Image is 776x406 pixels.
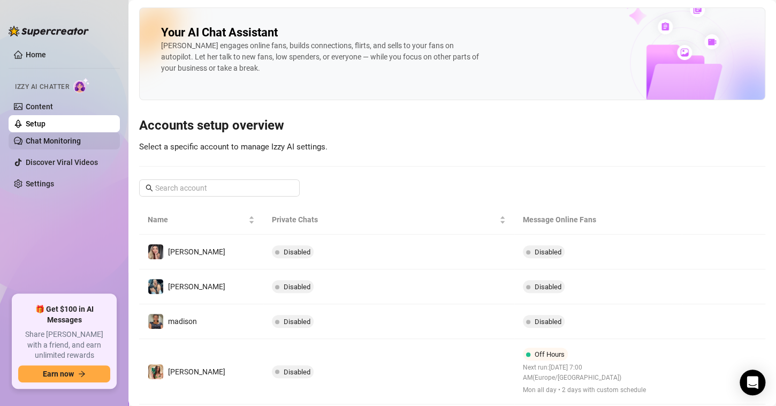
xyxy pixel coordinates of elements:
a: Setup [26,119,45,128]
span: search [146,184,153,192]
img: tatum [148,244,163,259]
span: Disabled [284,368,310,376]
input: Search account [155,182,285,194]
span: [PERSON_NAME] [168,247,225,256]
span: madison [168,317,197,326]
img: Emma [148,279,163,294]
span: arrow-right [78,370,86,378]
a: Chat Monitoring [26,137,81,145]
span: Select a specific account to manage Izzy AI settings. [139,142,328,152]
button: Earn nowarrow-right [18,365,110,382]
span: Izzy AI Chatter [15,82,69,92]
span: Next run: [DATE] 7:00 AM ( Europe/[GEOGRAPHIC_DATA] ) [523,363,673,383]
th: Name [139,205,263,235]
h2: Your AI Chat Assistant [161,25,278,40]
span: Private Chats [272,214,497,225]
span: Disabled [535,248,561,256]
span: Disabled [284,248,310,256]
span: Off Hours [535,350,565,358]
span: Earn now [43,370,74,378]
img: AI Chatter [73,78,90,93]
span: [PERSON_NAME] [168,367,225,376]
a: Settings [26,179,54,188]
span: Mon all day • 2 days with custom schedule [523,385,673,395]
span: Name [148,214,246,225]
span: Disabled [284,283,310,291]
span: Share [PERSON_NAME] with a friend, and earn unlimited rewards [18,329,110,361]
span: Disabled [535,318,561,326]
img: logo-BBDzfeDw.svg [9,26,89,36]
span: Disabled [284,318,310,326]
img: fiona [148,364,163,379]
a: Discover Viral Videos [26,158,98,167]
div: Open Intercom Messenger [740,370,765,395]
th: Message Online Fans [514,205,682,235]
h3: Accounts setup overview [139,117,765,134]
span: 🎁 Get $100 in AI Messages [18,304,110,325]
div: [PERSON_NAME] engages online fans, builds connections, flirts, and sells to your fans on autopilo... [161,40,482,74]
a: Home [26,50,46,59]
span: Disabled [535,283,561,291]
span: [PERSON_NAME] [168,282,225,291]
a: Content [26,102,53,111]
img: madison [148,314,163,329]
th: Private Chats [263,205,514,235]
